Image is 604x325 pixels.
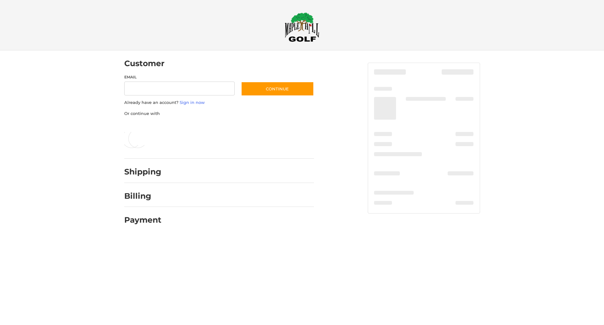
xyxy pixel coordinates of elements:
label: Email [124,74,235,80]
h2: Payment [124,215,161,225]
img: Maple Hill Golf [285,12,319,42]
h2: Shipping [124,167,161,177]
a: Sign in now [180,100,205,105]
h2: Customer [124,59,165,68]
p: Already have an account? [124,100,314,106]
button: Continue [241,82,314,96]
p: Or continue with [124,111,314,117]
h2: Billing [124,191,161,201]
